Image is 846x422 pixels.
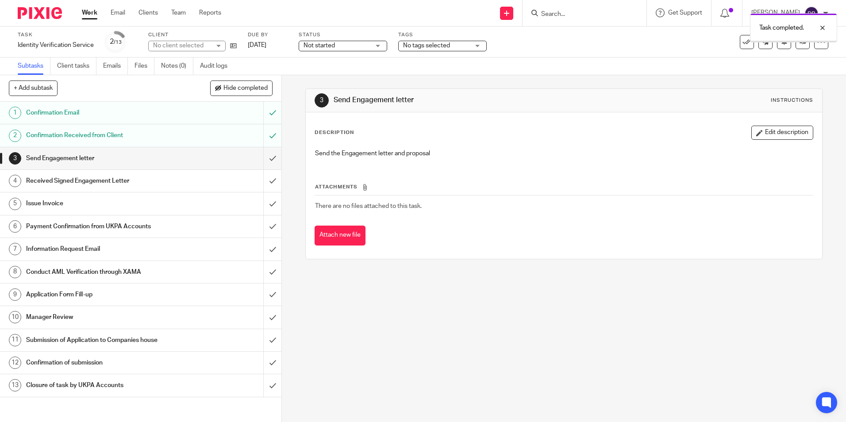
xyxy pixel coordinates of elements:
p: Task completed. [759,23,804,32]
div: 2 [110,37,122,47]
h1: Manager Review [26,311,178,324]
a: Reports [199,8,221,17]
a: Subtasks [18,58,50,75]
img: svg%3E [804,6,819,20]
h1: Conduct AML Verification through XAMA [26,265,178,279]
span: Attachments [315,184,358,189]
a: Email [111,8,125,17]
p: Description [315,129,354,136]
button: Hide completed [210,81,273,96]
div: 1 [9,107,21,119]
button: Attach new file [315,226,365,246]
h1: Confirmation Email [26,106,178,119]
label: Status [299,31,387,38]
div: 6 [9,220,21,233]
label: Tags [398,31,487,38]
p: Send the Engagement letter and proposal [315,149,812,158]
div: 8 [9,266,21,278]
div: 10 [9,311,21,323]
h1: Send Engagement letter [334,96,583,105]
a: Audit logs [200,58,234,75]
div: No client selected [153,41,211,50]
h1: Issue Invoice [26,197,178,210]
span: [DATE] [248,42,266,48]
a: Files [135,58,154,75]
div: 4 [9,175,21,187]
label: Client [148,31,237,38]
span: Not started [304,42,335,49]
button: + Add subtask [9,81,58,96]
h1: Information Request Email [26,242,178,256]
div: 5 [9,198,21,210]
div: 11 [9,334,21,346]
small: /13 [114,40,122,45]
img: Pixie [18,7,62,19]
h1: Send Engagement letter [26,152,178,165]
span: Hide completed [223,85,268,92]
div: 9 [9,288,21,301]
a: Client tasks [57,58,96,75]
h1: Closure of task by UKPA Accounts [26,379,178,392]
span: No tags selected [403,42,450,49]
label: Task [18,31,94,38]
div: 3 [315,93,329,107]
a: Work [82,8,97,17]
div: 7 [9,243,21,255]
span: There are no files attached to this task. [315,203,422,209]
button: Edit description [751,126,813,140]
div: 12 [9,357,21,369]
a: Notes (0) [161,58,193,75]
a: Team [171,8,186,17]
a: Emails [103,58,128,75]
div: Instructions [771,97,813,104]
h1: Confirmation of submission [26,356,178,369]
a: Clients [138,8,158,17]
div: 3 [9,152,21,165]
h1: Payment Confirmation from UKPA Accounts [26,220,178,233]
h1: Submission of Application to Companies house [26,334,178,347]
h1: Application Form Fill-up [26,288,178,301]
h1: Confirmation Received from Client [26,129,178,142]
h1: Received Signed Engagement Letter [26,174,178,188]
label: Due by [248,31,288,38]
div: 13 [9,379,21,391]
div: 2 [9,130,21,142]
div: Identity Verification Service [18,41,94,50]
